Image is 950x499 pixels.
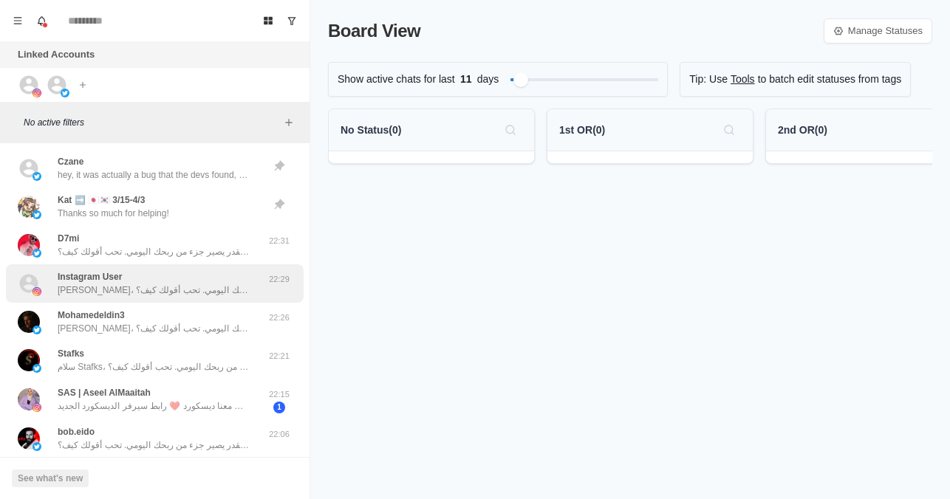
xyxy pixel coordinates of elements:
[261,273,298,286] p: 22:29
[33,89,41,97] img: picture
[18,349,40,371] img: picture
[58,283,250,297] p: [PERSON_NAME]، تتخيّل لو كل رسالة في شاتك تتحول لدخل إضافي بدل ما تختفي؟ الفكرة بسيطة… الشات نفسه...
[61,89,69,97] img: picture
[58,322,250,335] p: [PERSON_NAME]، تتخيّل لو كل رسالة في شاتك تتحول لدخل إضافي بدل ما تختفي؟ الفكرة بسيطة… الشات نفسه...
[778,123,827,138] p: 2nd OR ( 0 )
[33,287,41,296] img: picture
[513,72,528,87] div: Filter by activity days
[58,360,250,374] p: سلام Stafks، تتخيّل لو كل رسالة في شاتك تتحول لدخل إضافي بدل ما تختفي؟ الفكرة بسيطة… الشات نفسه ي...
[58,193,145,207] p: Kat ➡️ 🇯🇵🇰🇷 3/15-4/3
[12,469,89,487] button: See what's new
[58,425,95,438] p: bob.eido
[18,388,40,410] img: picture
[58,232,79,245] p: D7mi
[455,72,477,87] span: 11
[58,168,250,182] p: hey, it was actually a bug that the devs found, they had pushed up a short-term fix while they pa...
[824,18,932,44] a: Manage Statuses
[30,9,53,32] button: Notifications
[58,270,122,283] p: Instagram User
[33,210,41,219] img: picture
[58,309,125,322] p: Mohamedeldin3
[731,72,755,87] a: Tools
[58,347,84,360] p: Stafks
[24,116,280,129] p: No active filters
[758,72,902,87] p: to batch edit statuses from tags
[261,312,298,324] p: 22:26
[58,399,250,413] p: آهلا وسهلا نورت صفحتنا المتواضعه💜💜 للإستفسار عن البيج او الكلان تواصل معنا ديسكورد ❤️ رابط سيرفر ...
[256,9,280,32] button: Board View
[261,235,298,247] p: 22:31
[33,364,41,373] img: picture
[261,388,298,401] p: 22:15
[18,196,40,218] img: picture
[58,155,83,168] p: Czane
[74,76,92,94] button: Add account
[33,249,41,258] img: picture
[280,9,304,32] button: Show unread conversations
[273,402,285,413] span: 1
[717,118,741,142] button: Search
[58,207,169,220] p: Thanks so much for helping!
[18,47,95,62] p: Linked Accounts
[58,438,250,452] p: سلام بوب، تتخيّل لو كل رسالة في شاتك تتحول لدخل إضافي بدل ما تختفي؟ الفكرة بسيطة… الشات نفسه يقدر...
[499,118,522,142] button: Search
[689,72,728,87] p: Tip: Use
[338,72,455,87] p: Show active chats for last
[341,123,401,138] p: No Status ( 0 )
[18,234,40,256] img: picture
[58,386,151,399] p: SAS | Aseel AlMaaitah
[33,403,41,412] img: picture
[6,9,30,32] button: Menu
[33,442,41,451] img: picture
[33,326,41,334] img: picture
[261,428,298,441] p: 22:06
[280,114,298,131] button: Add filters
[261,350,298,362] p: 22:21
[18,311,40,333] img: picture
[559,123,605,138] p: 1st OR ( 0 )
[58,245,250,258] p: سلام دحمي، تتخيّل لو كل رسالة في شاتك تتحول لدخل إضافي بدل ما تختفي؟ الفكرة بسيطة… الشات نفسه يقد...
[33,172,41,181] img: picture
[328,18,420,44] p: Board View
[477,72,499,87] p: days
[18,427,40,450] img: picture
